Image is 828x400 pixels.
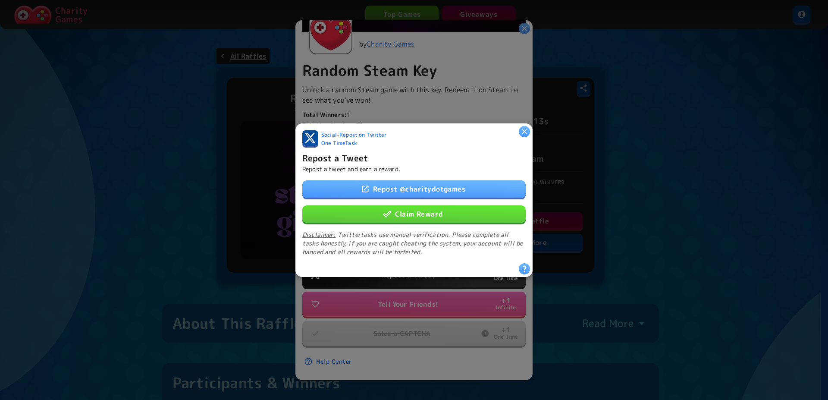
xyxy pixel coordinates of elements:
[302,230,336,238] u: Disclaimer:
[302,230,526,256] p: Twitter tasks use manual verification. Please complete all tasks honestly, if you are caught chea...
[302,180,526,197] a: Repost @charitydotgames
[321,139,357,148] span: One Time Task
[302,151,368,164] h6: Repost a Tweet
[321,131,387,139] span: Social - Repost on Twitter
[302,164,400,173] p: Repost a tweet and earn a reward.
[302,205,526,222] button: Claim Reward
